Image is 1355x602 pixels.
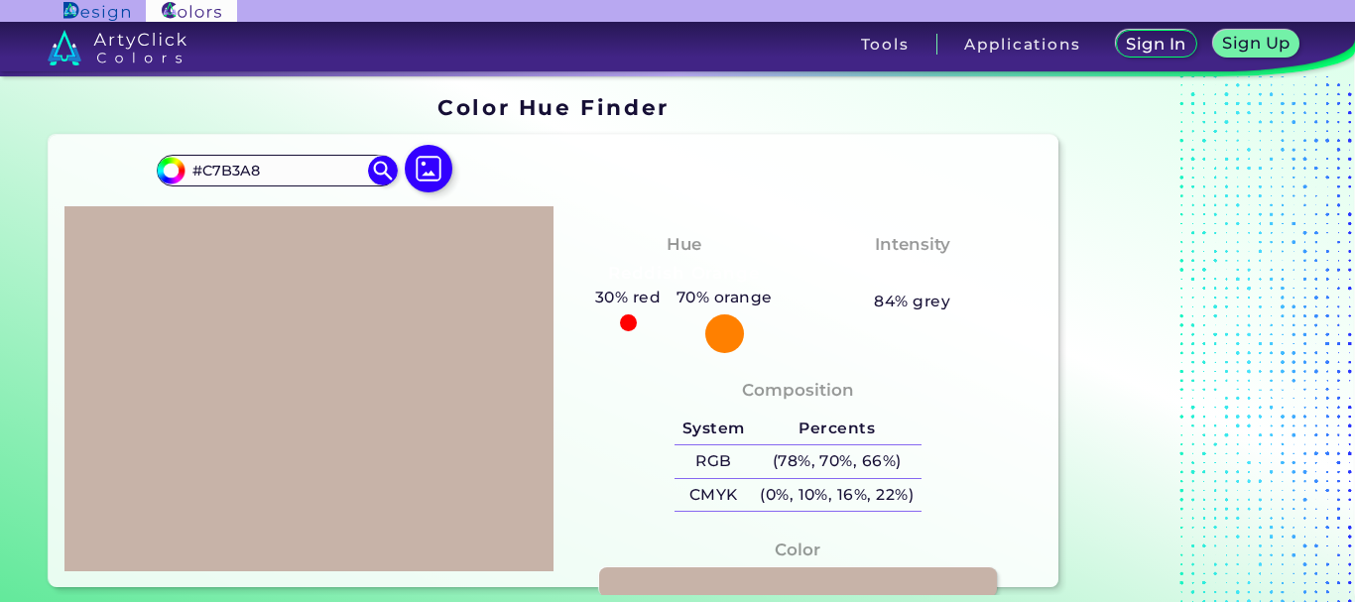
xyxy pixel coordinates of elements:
h5: CMYK [675,479,752,512]
img: ArtyClick Design logo [63,2,130,21]
h4: Composition [742,376,854,405]
input: type color.. [185,157,370,183]
h5: (0%, 10%, 16%, 22%) [752,479,921,512]
h3: Tools [861,37,910,52]
h3: Pale [884,262,940,286]
iframe: Advertisement [1066,88,1314,595]
h5: Sign In [1126,36,1185,52]
h5: Percents [752,412,921,444]
h4: Intensity [875,230,950,259]
h3: Reddish Orange [599,262,768,286]
h4: Hue [667,230,701,259]
img: icon search [368,156,398,185]
a: Sign In [1116,30,1197,58]
h1: Color Hue Finder [437,92,669,122]
img: icon picture [405,145,452,192]
h5: RGB [675,445,752,478]
a: Sign Up [1213,30,1300,58]
h3: Applications [964,37,1080,52]
h5: 84% grey [874,289,950,314]
h5: System [675,412,752,444]
h5: 30% red [587,285,669,310]
h5: (78%, 70%, 66%) [752,445,921,478]
h5: 70% orange [669,285,780,310]
img: logo_artyclick_colors_white.svg [48,30,187,65]
h4: Color [775,536,820,564]
h5: Sign Up [1222,35,1290,51]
